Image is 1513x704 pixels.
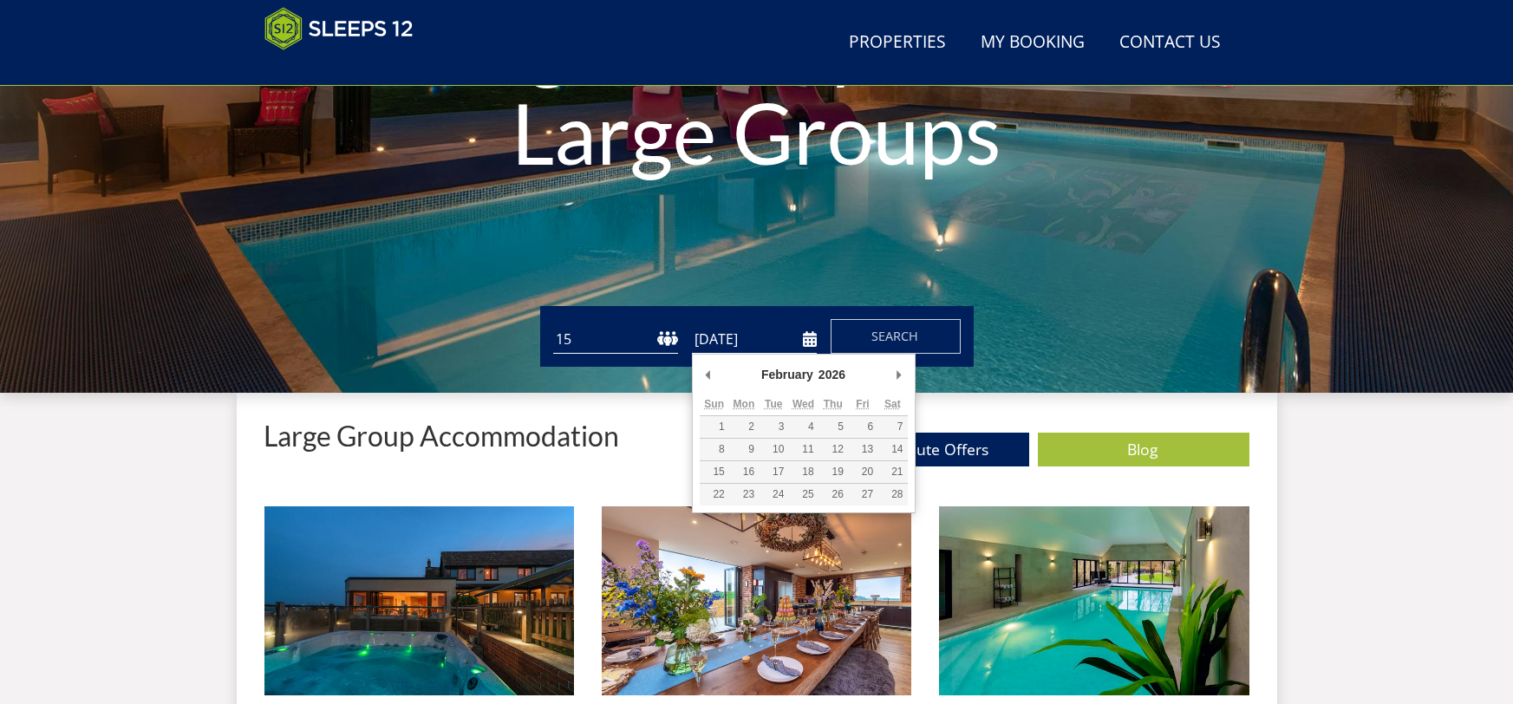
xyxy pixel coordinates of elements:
[700,484,729,505] button: 22
[848,416,877,438] button: 6
[788,484,818,505] button: 25
[1113,23,1229,62] a: Contact Us
[759,484,788,505] button: 24
[818,484,848,505] button: 26
[824,398,843,410] abbr: Thursday
[264,506,574,695] img: 'Hot Tubs' - Large Group Accommodation Holiday Ideas
[788,439,818,460] button: 11
[877,439,907,460] button: 14
[729,439,759,460] button: 9
[848,484,877,505] button: 27
[759,461,788,483] button: 17
[759,439,788,460] button: 10
[877,461,907,483] button: 21
[818,461,848,483] button: 19
[729,416,759,438] button: 2
[975,23,1092,62] a: My Booking
[848,439,877,460] button: 13
[700,362,717,388] button: Previous Month
[704,398,724,410] abbr: Sunday
[700,416,729,438] button: 1
[816,362,848,388] div: 2026
[939,506,1249,695] img: 'Swimming Pools' - Large Group Accommodation Holiday Ideas
[759,362,816,388] div: February
[872,328,919,344] span: Search
[877,484,907,505] button: 28
[818,433,1029,466] a: Last Minute Offers
[602,506,911,695] img: 'Celebrations and Events' - Large Group Accommodation Holiday Ideas
[729,484,759,505] button: 23
[792,398,814,410] abbr: Wednesday
[765,398,782,410] abbr: Tuesday
[264,420,620,451] p: Large Group Accommodation
[877,416,907,438] button: 7
[729,461,759,483] button: 16
[256,61,438,75] iframe: Customer reviews powered by Trustpilot
[759,416,788,438] button: 3
[848,461,877,483] button: 20
[700,439,729,460] button: 8
[788,461,818,483] button: 18
[856,398,869,410] abbr: Friday
[1038,433,1249,466] a: Blog
[890,362,908,388] button: Next Month
[692,325,817,354] input: Arrival Date
[818,439,848,460] button: 12
[700,461,729,483] button: 15
[884,398,901,410] abbr: Saturday
[818,416,848,438] button: 5
[264,7,414,50] img: Sleeps 12
[734,398,755,410] abbr: Monday
[831,319,961,354] button: Search
[788,416,818,438] button: 4
[843,23,954,62] a: Properties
